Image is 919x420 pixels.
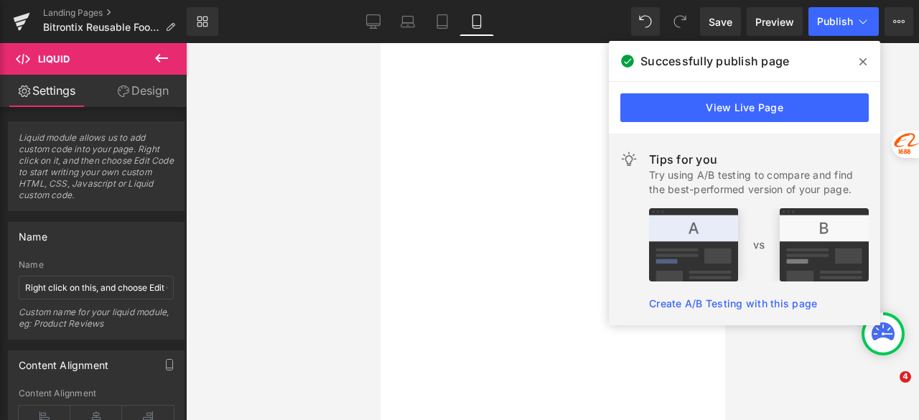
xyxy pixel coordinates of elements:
[808,7,879,36] button: Publish
[620,93,869,122] a: View Live Page
[709,14,732,29] span: Save
[620,151,638,168] img: light.svg
[391,7,425,36] a: Laptop
[19,307,174,339] div: Custom name for your liquid module, eg: Product Reviews
[356,7,391,36] a: Desktop
[187,7,218,36] a: New Library
[19,260,174,270] div: Name
[96,75,190,107] a: Design
[649,297,817,309] a: Create A/B Testing with this page
[19,223,47,243] div: Name
[666,7,694,36] button: Redo
[19,132,174,210] span: Liquid module allows us to add custom code into your page. Right click on it, and then choose Edi...
[649,208,869,281] img: tip.png
[459,7,494,36] a: Mobile
[425,7,459,36] a: Tablet
[38,53,70,65] span: Liquid
[755,14,794,29] span: Preview
[649,168,869,197] div: Try using A/B testing to compare and find the best-performed version of your page.
[631,7,660,36] button: Undo
[747,7,803,36] a: Preview
[19,388,174,398] div: Content Alignment
[43,7,187,19] a: Landing Pages
[649,151,869,168] div: Tips for you
[870,371,905,406] iframe: Intercom live chat
[19,351,108,371] div: Content Alignment
[900,371,911,383] span: 4
[885,7,913,36] button: More
[43,22,159,33] span: Bitrontix Reusable Food Vacuum Sealer
[640,52,789,70] span: Successfully publish page
[817,16,853,27] span: Publish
